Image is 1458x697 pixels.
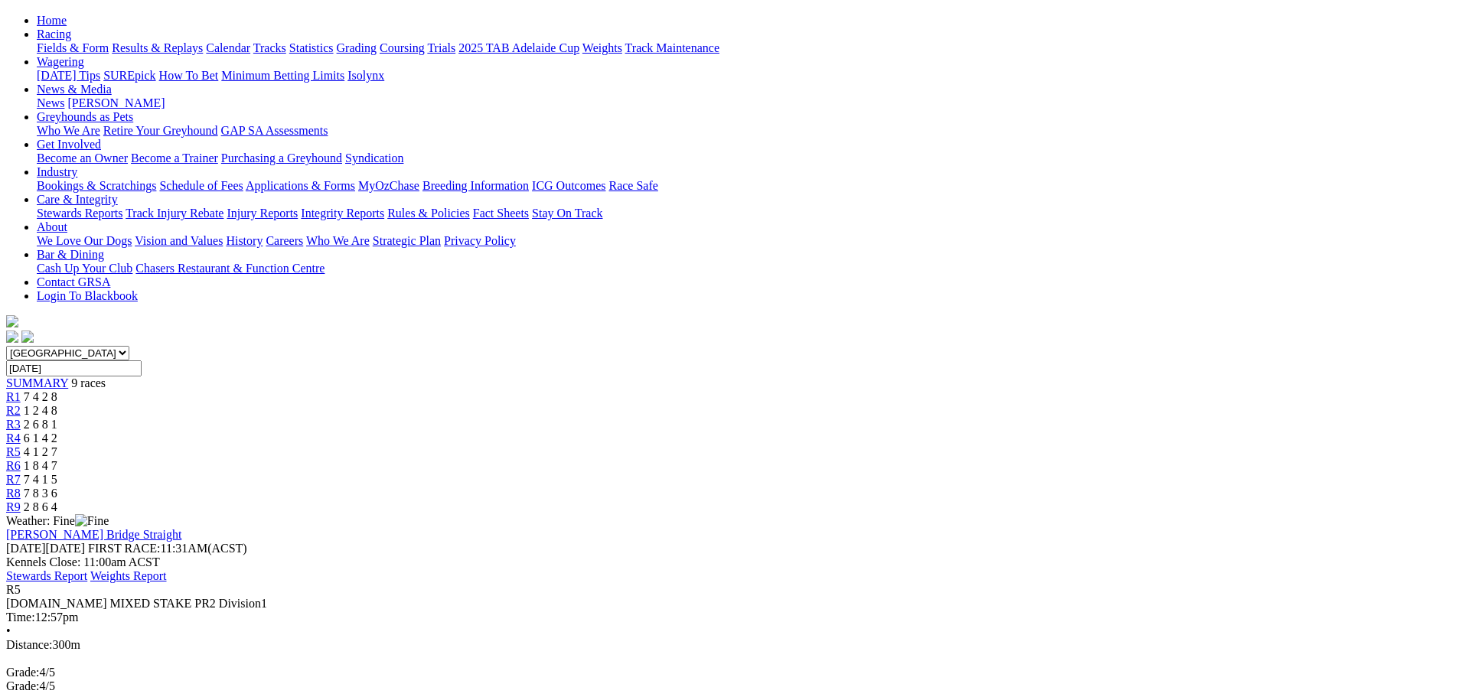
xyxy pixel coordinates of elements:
a: History [226,234,263,247]
span: R5 [6,583,21,596]
div: 4/5 [6,679,1452,693]
a: R8 [6,487,21,500]
span: 2 6 8 1 [24,418,57,431]
span: 1 8 4 7 [24,459,57,472]
a: Breeding Information [422,179,529,192]
a: Chasers Restaurant & Function Centre [135,262,325,275]
a: Race Safe [608,179,657,192]
a: Stewards Report [6,569,87,582]
div: Bar & Dining [37,262,1452,275]
a: News [37,96,64,109]
a: SUREpick [103,69,155,82]
input: Select date [6,360,142,376]
span: 1 2 4 8 [24,404,57,417]
span: 6 1 4 2 [24,432,57,445]
a: Weights [582,41,622,54]
a: 2025 TAB Adelaide Cup [458,41,579,54]
a: [DATE] Tips [37,69,100,82]
a: Grading [337,41,377,54]
span: 11:31AM(ACST) [88,542,247,555]
a: GAP SA Assessments [221,124,328,137]
a: Get Involved [37,138,101,151]
span: Weather: Fine [6,514,109,527]
a: Integrity Reports [301,207,384,220]
div: Kennels Close: 11:00am ACST [6,555,1452,569]
a: ICG Outcomes [532,179,605,192]
a: Home [37,14,67,27]
div: 4/5 [6,666,1452,679]
div: [DOMAIN_NAME] MIXED STAKE PR2 Division1 [6,597,1452,611]
a: Contact GRSA [37,275,110,288]
a: Retire Your Greyhound [103,124,218,137]
a: Wagering [37,55,84,68]
a: Vision and Values [135,234,223,247]
a: Minimum Betting Limits [221,69,344,82]
a: Tracks [253,41,286,54]
a: How To Bet [159,69,219,82]
a: Become a Trainer [131,151,218,164]
a: Syndication [345,151,403,164]
span: [DATE] [6,542,85,555]
a: R2 [6,404,21,417]
a: R4 [6,432,21,445]
a: Statistics [289,41,334,54]
a: Results & Replays [112,41,203,54]
a: Login To Blackbook [37,289,138,302]
span: FIRST RACE: [88,542,160,555]
a: R9 [6,500,21,513]
span: [DATE] [6,542,46,555]
span: Grade: [6,666,40,679]
a: Fact Sheets [473,207,529,220]
a: R7 [6,473,21,486]
span: 2 8 6 4 [24,500,57,513]
a: Fields & Form [37,41,109,54]
a: Applications & Forms [246,179,355,192]
a: Greyhounds as Pets [37,110,133,123]
a: Bookings & Scratchings [37,179,156,192]
a: News & Media [37,83,112,96]
a: [PERSON_NAME] [67,96,165,109]
a: Who We Are [306,234,370,247]
a: Isolynx [347,69,384,82]
div: Racing [37,41,1452,55]
div: Get Involved [37,151,1452,165]
img: twitter.svg [21,331,34,343]
a: Racing [37,28,71,41]
a: Stewards Reports [37,207,122,220]
img: logo-grsa-white.png [6,315,18,327]
a: Bar & Dining [37,248,104,261]
a: Track Maintenance [625,41,719,54]
a: R5 [6,445,21,458]
a: Who We Are [37,124,100,137]
a: R1 [6,390,21,403]
span: Time: [6,611,35,624]
a: Trials [427,41,455,54]
a: R3 [6,418,21,431]
a: Cash Up Your Club [37,262,132,275]
a: We Love Our Dogs [37,234,132,247]
span: 7 4 2 8 [24,390,57,403]
a: Privacy Policy [444,234,516,247]
a: Stay On Track [532,207,602,220]
div: Industry [37,179,1452,193]
span: 4 1 2 7 [24,445,57,458]
a: SUMMARY [6,376,68,389]
span: 7 4 1 5 [24,473,57,486]
a: [PERSON_NAME] Bridge Straight [6,528,181,541]
a: Become an Owner [37,151,128,164]
a: R6 [6,459,21,472]
div: Wagering [37,69,1452,83]
a: Industry [37,165,77,178]
img: Fine [75,514,109,528]
div: About [37,234,1452,248]
a: Weights Report [90,569,167,582]
span: 9 races [71,376,106,389]
a: Calendar [206,41,250,54]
